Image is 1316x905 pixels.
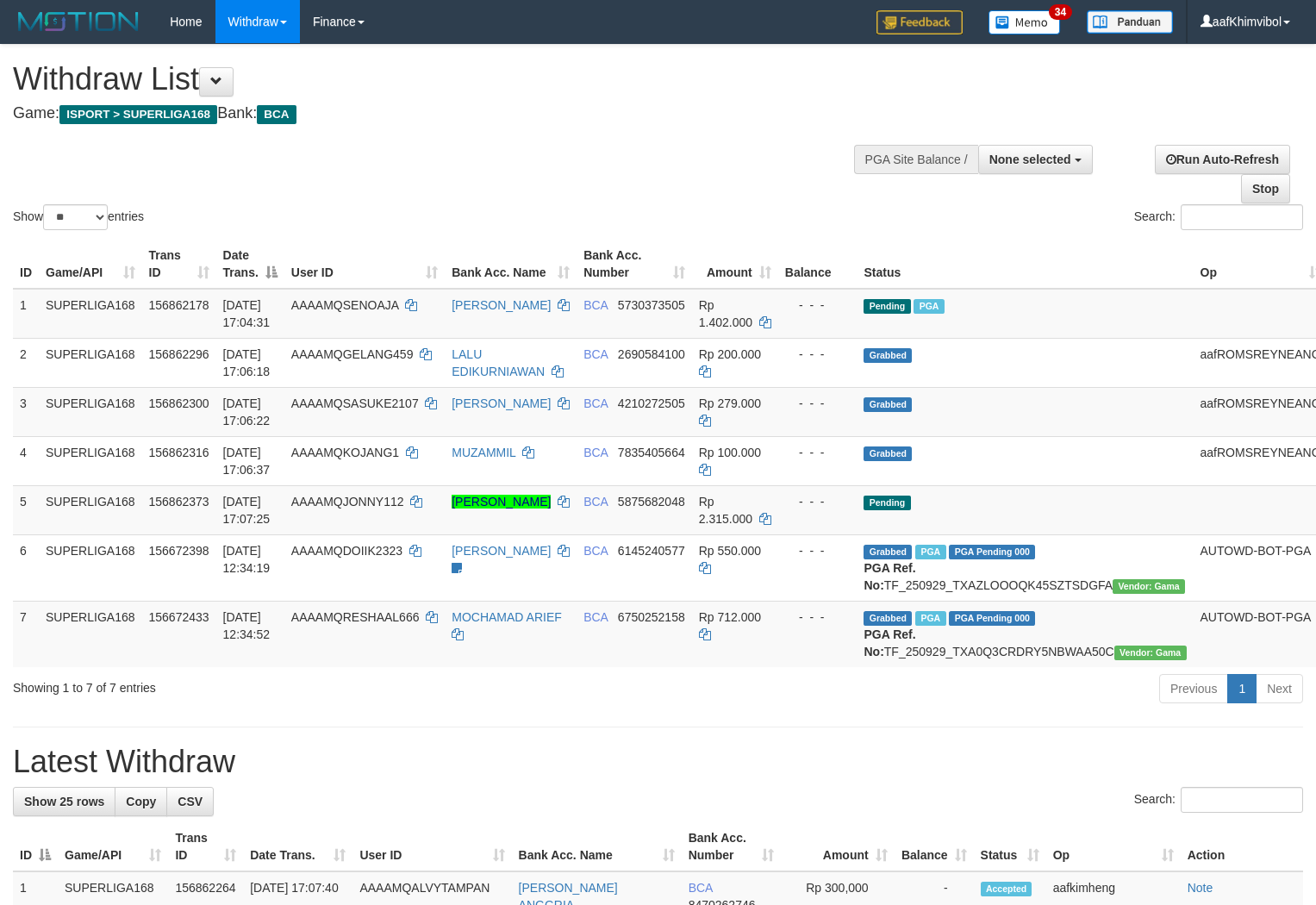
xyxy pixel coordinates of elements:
div: - - - [785,346,851,363]
div: - - - [785,444,851,461]
div: - - - [785,493,851,510]
h4: Game: Bank: [13,105,860,122]
span: Accepted [981,882,1032,896]
span: BCA [583,544,608,558]
input: Search: [1181,204,1303,230]
th: Date Trans.: activate to sort column ascending [243,822,352,871]
span: [DATE] 17:06:18 [223,347,271,378]
span: None selected [989,153,1071,166]
span: 34 [1049,4,1072,20]
span: Copy 4210272505 to clipboard [618,396,685,410]
th: User ID: activate to sort column ascending [284,240,445,289]
b: PGA Ref. No: [864,561,915,592]
span: [DATE] 17:06:22 [223,396,271,428]
td: 6 [13,534,39,601]
span: Rp 100.000 [699,446,761,459]
span: BCA [583,347,608,361]
span: CSV [178,795,203,808]
th: Bank Acc. Name: activate to sort column ascending [445,240,577,289]
span: BCA [257,105,296,124]
td: SUPERLIGA168 [39,387,142,436]
th: Balance [778,240,858,289]
span: Copy 6750252158 to clipboard [618,610,685,624]
td: SUPERLIGA168 [39,289,142,339]
span: Grabbed [864,446,912,461]
td: 3 [13,387,39,436]
span: AAAAMQJONNY112 [291,495,404,509]
td: SUPERLIGA168 [39,436,142,485]
span: 156672398 [149,544,209,558]
td: SUPERLIGA168 [39,601,142,667]
td: SUPERLIGA168 [39,338,142,387]
th: Trans ID: activate to sort column ascending [142,240,216,289]
h1: Latest Withdraw [13,745,1303,779]
th: Amount: activate to sort column ascending [692,240,778,289]
label: Search: [1134,204,1303,230]
label: Show entries [13,204,144,230]
span: BCA [583,446,608,459]
th: Balance: activate to sort column ascending [895,822,974,871]
td: TF_250929_TXAZLOOOQK45SZTSDGFA [857,534,1193,601]
span: Rp 200.000 [699,347,761,361]
h1: Withdraw List [13,62,860,97]
a: Note [1188,881,1213,895]
span: Marked by aafsoycanthlai [914,299,944,314]
th: ID [13,240,39,289]
td: 7 [13,601,39,667]
a: [PERSON_NAME] [452,396,551,410]
span: [DATE] 17:06:37 [223,446,271,477]
div: PGA Site Balance / [854,145,978,174]
span: 156862316 [149,446,209,459]
a: Stop [1241,174,1290,203]
td: 1 [13,289,39,339]
a: [PERSON_NAME] [452,298,551,312]
span: BCA [583,298,608,312]
td: 4 [13,436,39,485]
a: Next [1256,674,1303,703]
a: Previous [1159,674,1228,703]
div: - - - [785,395,851,412]
span: AAAAMQGELANG459 [291,347,414,361]
span: Show 25 rows [24,795,104,808]
img: panduan.png [1087,10,1173,34]
div: - - - [785,296,851,314]
span: Pending [864,496,910,510]
a: Copy [115,787,167,816]
span: AAAAMQSENOAJA [291,298,398,312]
th: Bank Acc. Number: activate to sort column ascending [577,240,692,289]
th: Date Trans.: activate to sort column descending [216,240,284,289]
span: Copy 7835405664 to clipboard [618,446,685,459]
span: BCA [583,610,608,624]
span: [DATE] 12:34:19 [223,544,271,575]
th: Game/API: activate to sort column ascending [39,240,142,289]
td: SUPERLIGA168 [39,534,142,601]
a: MUZAMMIL [452,446,515,459]
div: - - - [785,609,851,626]
span: BCA [583,396,608,410]
th: Amount: activate to sort column ascending [781,822,894,871]
span: Copy [126,795,156,808]
span: Grabbed [864,611,912,626]
span: Rp 550.000 [699,544,761,558]
th: Op: activate to sort column ascending [1046,822,1181,871]
span: Grabbed [864,545,912,559]
b: PGA Ref. No: [864,627,915,658]
span: 156862178 [149,298,209,312]
a: MOCHAMAD ARIEF [452,610,562,624]
span: 156862296 [149,347,209,361]
span: Rp 2.315.000 [699,495,752,526]
th: Trans ID: activate to sort column ascending [168,822,243,871]
span: AAAAMQKOJANG1 [291,446,399,459]
span: Marked by aafsoycanthlai [915,545,945,559]
input: Search: [1181,787,1303,813]
span: BCA [583,495,608,509]
th: Status: activate to sort column ascending [974,822,1046,871]
span: 156862373 [149,495,209,509]
span: AAAAMQRESHAAL666 [291,610,420,624]
img: Button%20Memo.svg [989,10,1061,34]
span: Pending [864,299,910,314]
th: User ID: activate to sort column ascending [352,822,511,871]
a: [PERSON_NAME] [452,544,551,558]
th: Status [857,240,1193,289]
span: [DATE] 17:07:25 [223,495,271,526]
